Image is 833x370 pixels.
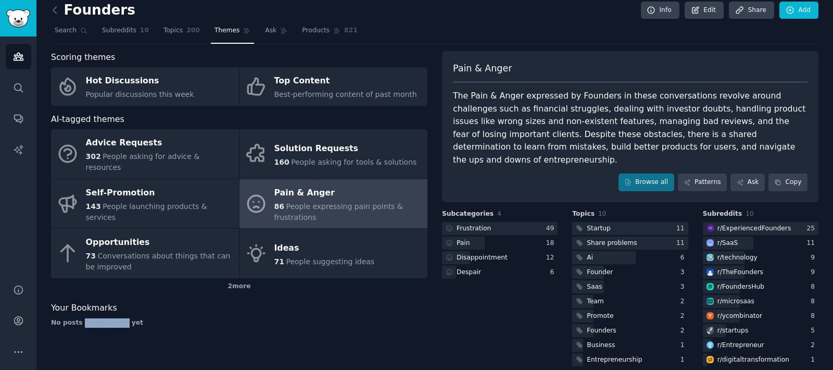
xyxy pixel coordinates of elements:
span: Subcategories [442,209,494,219]
a: startupsr/startups5 [703,324,818,337]
div: 2 [680,297,688,306]
a: Hot DiscussionsPopular discussions this week [51,67,239,106]
span: 86 [274,202,284,211]
div: 5 [811,326,818,336]
a: Ask [730,174,765,191]
span: Topics [572,209,595,219]
img: digitaltransformation [706,356,714,363]
span: Topics [163,26,183,35]
a: ExperiencedFoundersr/ExperiencedFounders25 [703,222,818,235]
div: The Pain & Anger expressed by Founders in these conversations revolve around challenges such as f... [453,90,807,166]
div: 18 [546,239,558,248]
div: Disappointment [457,253,508,263]
span: Pain & Anger [453,62,512,75]
button: Copy [768,174,807,191]
div: Advice Requests [86,135,234,152]
span: People launching products & services [86,202,207,221]
a: microsaasr/microsaas8 [703,295,818,308]
a: Products821 [298,22,361,44]
div: 1 [680,341,688,350]
img: GummySearch logo [6,9,30,28]
span: Subreddits [703,209,742,219]
span: Search [55,26,77,35]
span: People asking for advice & resources [86,152,200,171]
a: Pain & Anger86People expressing pain points & frustrations [239,179,427,229]
a: Share problems11 [572,237,688,250]
div: 1 [680,355,688,365]
div: 12 [546,253,558,263]
div: 9 [811,268,818,277]
div: r/ ExperiencedFounders [717,224,791,233]
div: 2 [680,326,688,336]
img: ExperiencedFounders [706,225,714,232]
a: SaaSr/SaaS11 [703,237,818,250]
img: ycombinator [706,312,714,319]
span: 200 [186,26,200,35]
div: Ai [587,253,593,263]
div: 1 [811,355,818,365]
div: 6 [680,253,688,263]
span: 302 [86,152,101,161]
div: 11 [676,224,688,233]
a: Founder3 [572,266,688,279]
a: Patterns [678,174,727,191]
a: Despair6 [442,266,558,279]
div: Saas [587,282,602,292]
span: Scoring themes [51,51,115,64]
a: ycombinatorr/ycombinator8 [703,310,818,323]
div: Pain [457,239,470,248]
div: r/ FoundersHub [717,282,764,292]
a: Ask [261,22,291,44]
a: Solution Requests160People asking for tools & solutions [239,129,427,179]
div: 2 [680,312,688,321]
div: r/ microsaas [717,297,754,306]
div: Entrepreneurship [587,355,642,365]
div: r/ ycombinator [717,312,762,321]
img: FoundersHub [706,283,714,290]
span: Products [302,26,330,35]
a: Top ContentBest-performing content of past month [239,67,427,106]
div: Opportunities [86,235,234,251]
a: Pain18 [442,237,558,250]
img: microsaas [706,298,714,305]
img: SaaS [706,239,714,246]
div: Ideas [274,240,375,256]
span: 160 [274,158,289,166]
img: TheFounders [706,268,714,276]
div: 8 [811,297,818,306]
a: Founders2 [572,324,688,337]
a: Team2 [572,295,688,308]
img: technology [706,254,714,261]
div: 9 [811,253,818,263]
a: Startup11 [572,222,688,235]
div: 49 [546,224,558,233]
div: Founders [587,326,616,336]
div: r/ startups [717,326,749,336]
a: Topics200 [160,22,204,44]
div: r/ SaaS [717,239,738,248]
span: 10 [598,210,607,217]
a: Disappointment12 [442,251,558,264]
a: Add [779,2,818,19]
a: Business1 [572,339,688,352]
a: TheFoundersr/TheFounders9 [703,266,818,279]
span: Best-performing content of past month [274,90,417,98]
div: 3 [680,268,688,277]
span: People suggesting ideas [286,257,374,266]
div: Team [587,297,603,306]
div: 8 [811,312,818,321]
a: Themes [211,22,255,44]
span: 143 [86,202,101,211]
a: Entrepreneurr/Entrepreneur2 [703,339,818,352]
a: Search [51,22,91,44]
div: Despair [457,268,481,277]
span: Themes [214,26,240,35]
div: Solution Requests [274,140,417,157]
span: 73 [86,252,96,260]
span: People asking for tools & solutions [291,158,416,166]
div: Frustration [457,224,491,233]
span: 10 [746,210,754,217]
span: Conversations about things that can be improved [86,252,231,271]
img: Entrepreneur [706,341,714,349]
div: Self-Promotion [86,184,234,201]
